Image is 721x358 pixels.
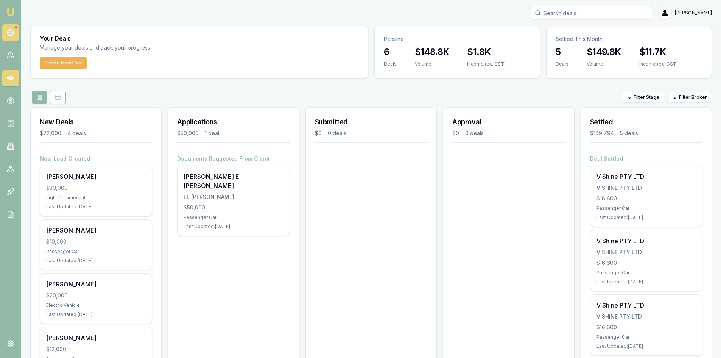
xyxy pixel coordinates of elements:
div: Last Updated: [DATE] [596,343,696,349]
h3: Your Deals [40,35,359,41]
div: [PERSON_NAME] [46,280,146,289]
div: 0 deals [328,130,346,137]
div: Income (ex. GST) [639,61,678,67]
span: Filter Broker [679,94,707,100]
div: Volume [587,61,621,67]
div: Electric Vehicle [46,302,146,308]
p: Pipeline [384,35,531,43]
div: $12,000 [46,345,146,353]
h3: 5 [556,46,568,58]
div: Light Commercial [46,195,146,201]
input: Search deals [531,6,652,20]
div: $30,000 [46,184,146,192]
h3: $149.8K [587,46,621,58]
div: Passenger Car [596,205,696,211]
div: [PERSON_NAME] [46,333,146,342]
div: Last Updated: [DATE] [46,204,146,210]
div: $20,000 [46,292,146,299]
h3: Settled [590,117,702,127]
div: $16,600 [596,324,696,331]
div: Last Updated: [DATE] [46,258,146,264]
div: Deals [556,61,568,67]
h3: Submitted [315,117,427,127]
div: Last Updated: [DATE] [596,279,696,285]
span: Filter Stage [634,94,659,100]
div: Passenger Car [596,334,696,340]
div: 5 deals [620,130,638,137]
div: Last Updated: [DATE] [596,214,696,220]
div: V Shine PTY LTD [596,236,696,245]
h3: 6 [384,46,397,58]
div: [PERSON_NAME] [46,172,146,181]
h3: $1.8K [467,46,506,58]
div: $10,000 [46,238,146,245]
div: [PERSON_NAME] El [PERSON_NAME] [184,172,283,190]
h3: Approval [452,117,565,127]
p: Manage your deals and track your progress. [40,44,234,52]
div: $0 [452,130,459,137]
div: [PERSON_NAME] [46,226,146,235]
div: $0 [315,130,322,137]
h3: New Deals [40,117,152,127]
div: $16,600 [596,259,696,267]
div: V SHINE PTY LTD [596,313,696,320]
div: $16,600 [596,195,696,202]
button: Filter Broker [667,92,712,103]
div: $149,794 [590,130,614,137]
h3: $11.7K [639,46,678,58]
span: [PERSON_NAME] [675,10,712,16]
h4: Deal Settled [590,155,702,163]
h3: Applications [177,117,290,127]
button: Create New Deal [40,57,87,69]
div: Passenger Car [596,270,696,276]
h4: Documents Requested From Client [177,155,290,163]
div: $50,000 [184,204,283,211]
div: Income (ex. GST) [467,61,506,67]
div: EL [PERSON_NAME] [184,193,283,201]
p: Settled This Month [556,35,702,43]
div: V SHINE PTY LTD [596,249,696,256]
div: Passenger Car [184,214,283,220]
div: V Shine PTY LTD [596,301,696,310]
div: Passenger Car [46,249,146,255]
div: Volume [415,61,449,67]
div: 1 deal [205,130,219,137]
div: Deals [384,61,397,67]
div: Last Updated: [DATE] [184,224,283,230]
h4: New Lead Created [40,155,152,163]
div: $50,000 [177,130,199,137]
div: V Shine PTY LTD [596,172,696,181]
h3: $148.8K [415,46,449,58]
img: emu-icon-u.png [6,8,15,17]
div: 4 deals [67,130,86,137]
div: 0 deals [465,130,484,137]
div: Last Updated: [DATE] [46,311,146,317]
button: Filter Stage [622,92,664,103]
div: $72,000 [40,130,61,137]
div: V SHINE PTY LTD [596,184,696,192]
